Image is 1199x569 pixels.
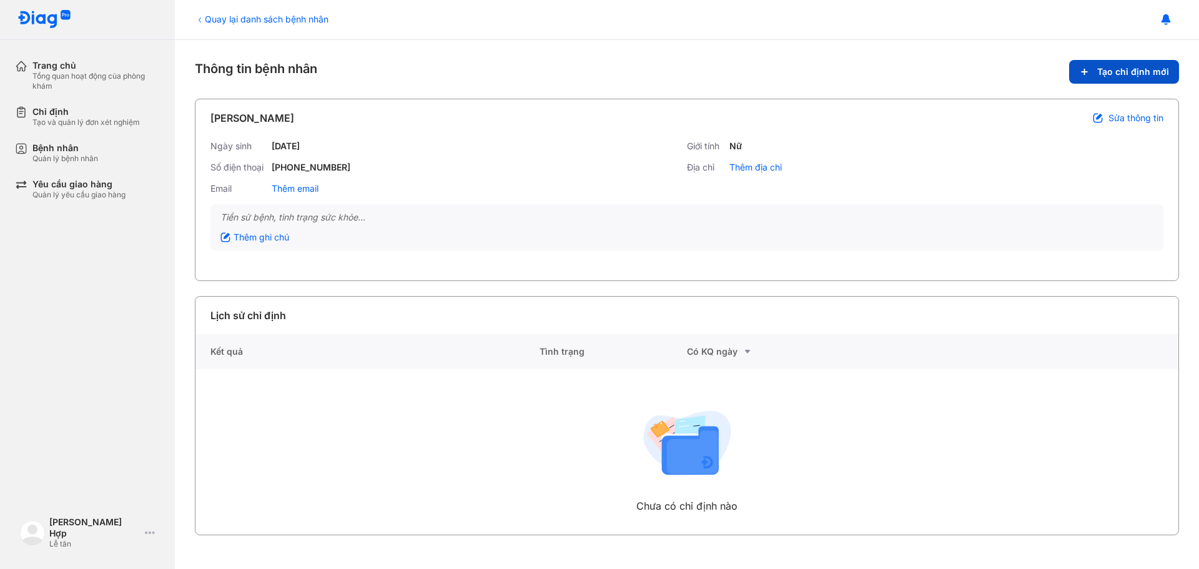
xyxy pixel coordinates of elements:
img: logo [20,520,45,545]
div: Thông tin bệnh nhân [195,60,1179,84]
div: Thêm email [272,183,318,194]
div: Lễ tân [49,539,140,549]
div: [PERSON_NAME] Hợp [49,517,140,539]
div: [DATE] [272,141,300,152]
div: Tổng quan hoạt động của phòng khám [32,71,160,91]
div: Nữ [729,141,742,152]
button: Tạo chỉ định mới [1069,60,1179,84]
span: Tạo chỉ định mới [1097,66,1169,77]
img: logo [17,10,71,29]
div: [PHONE_NUMBER] [272,162,350,173]
div: Tiền sử bệnh, tình trạng sức khỏe... [220,212,1153,223]
div: Quản lý yêu cầu giao hàng [32,190,126,200]
div: Chỉ định [32,106,140,117]
div: Quay lại danh sách bệnh nhân [195,12,328,26]
div: Yêu cầu giao hàng [32,179,126,190]
div: [PERSON_NAME] [210,111,294,126]
div: Chưa có chỉ định nào [636,498,738,513]
div: Thêm địa chỉ [729,162,782,173]
div: Tạo và quản lý đơn xét nghiệm [32,117,140,127]
div: Ngày sinh [210,141,267,152]
div: Lịch sử chỉ định [210,308,286,323]
div: Địa chỉ [687,162,724,173]
div: Tình trạng [540,334,687,369]
div: Email [210,183,267,194]
div: Quản lý bệnh nhân [32,154,98,164]
span: Sửa thông tin [1108,112,1163,124]
div: Có KQ ngày [687,344,834,359]
div: Thêm ghi chú [220,232,289,243]
div: Trang chủ [32,60,160,71]
div: Kết quả [195,334,540,369]
div: Giới tính [687,141,724,152]
div: Bệnh nhân [32,142,98,154]
div: Số điện thoại [210,162,267,173]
